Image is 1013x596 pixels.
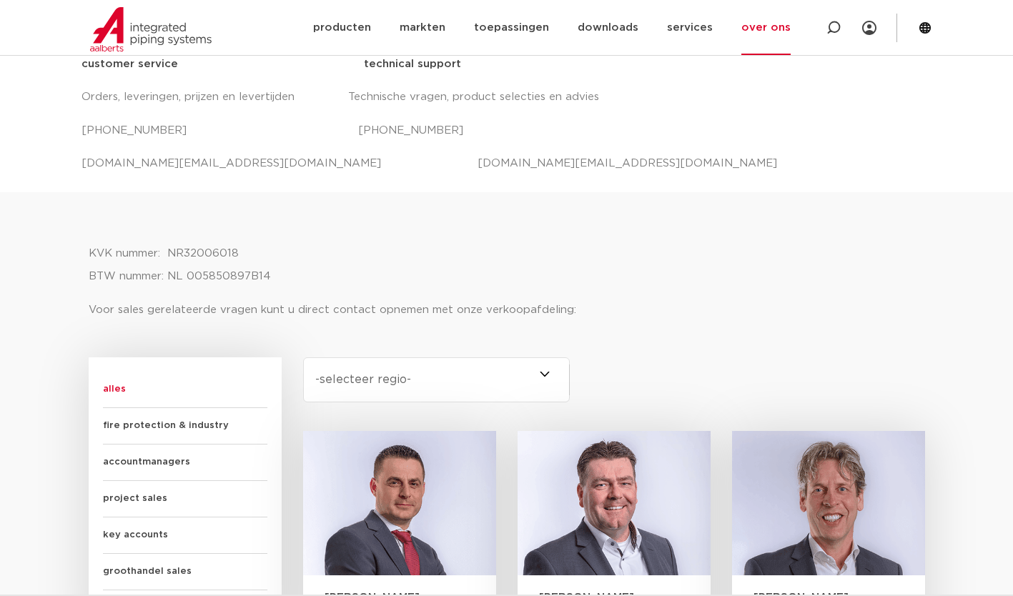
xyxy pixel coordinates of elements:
[81,119,932,142] p: [PHONE_NUMBER] [PHONE_NUMBER]
[103,444,267,481] span: accountmanagers
[89,242,925,288] p: KVK nummer: NR32006018 BTW nummer: NL 005850897B14
[103,481,267,517] span: project sales
[81,86,932,109] p: Orders, leveringen, prijzen en levertijden Technische vragen, product selecties en advies
[103,372,267,408] span: alles
[103,408,267,444] span: fire protection & industry
[103,517,267,554] span: key accounts
[103,554,267,590] span: groothandel sales
[81,152,932,175] p: [DOMAIN_NAME][EMAIL_ADDRESS][DOMAIN_NAME] [DOMAIN_NAME][EMAIL_ADDRESS][DOMAIN_NAME]
[81,59,461,69] strong: customer service technical support
[89,299,925,322] p: Voor sales gerelateerde vragen kunt u direct contact opnemen met onze verkoopafdeling:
